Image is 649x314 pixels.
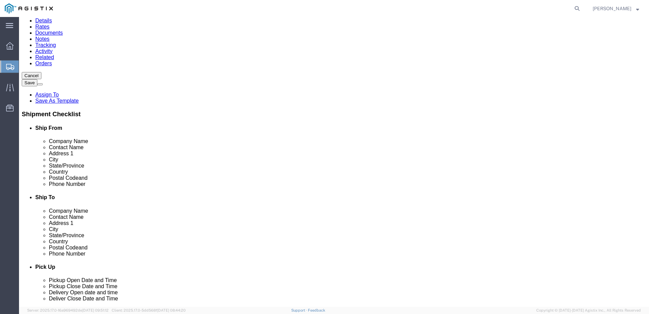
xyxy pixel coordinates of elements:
iframe: FS Legacy Container [19,17,649,307]
button: [PERSON_NAME] [592,4,639,13]
span: [DATE] 09:51:12 [82,308,109,312]
a: Feedback [308,308,325,312]
span: Client: 2025.17.0-5dd568f [112,308,186,312]
a: Support [291,308,308,312]
img: logo [5,3,53,14]
span: Server: 2025.17.0-16a969492de [27,308,109,312]
span: Jessica Albus [593,5,631,12]
span: Copyright © [DATE]-[DATE] Agistix Inc., All Rights Reserved [536,308,641,313]
span: [DATE] 08:44:20 [157,308,186,312]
